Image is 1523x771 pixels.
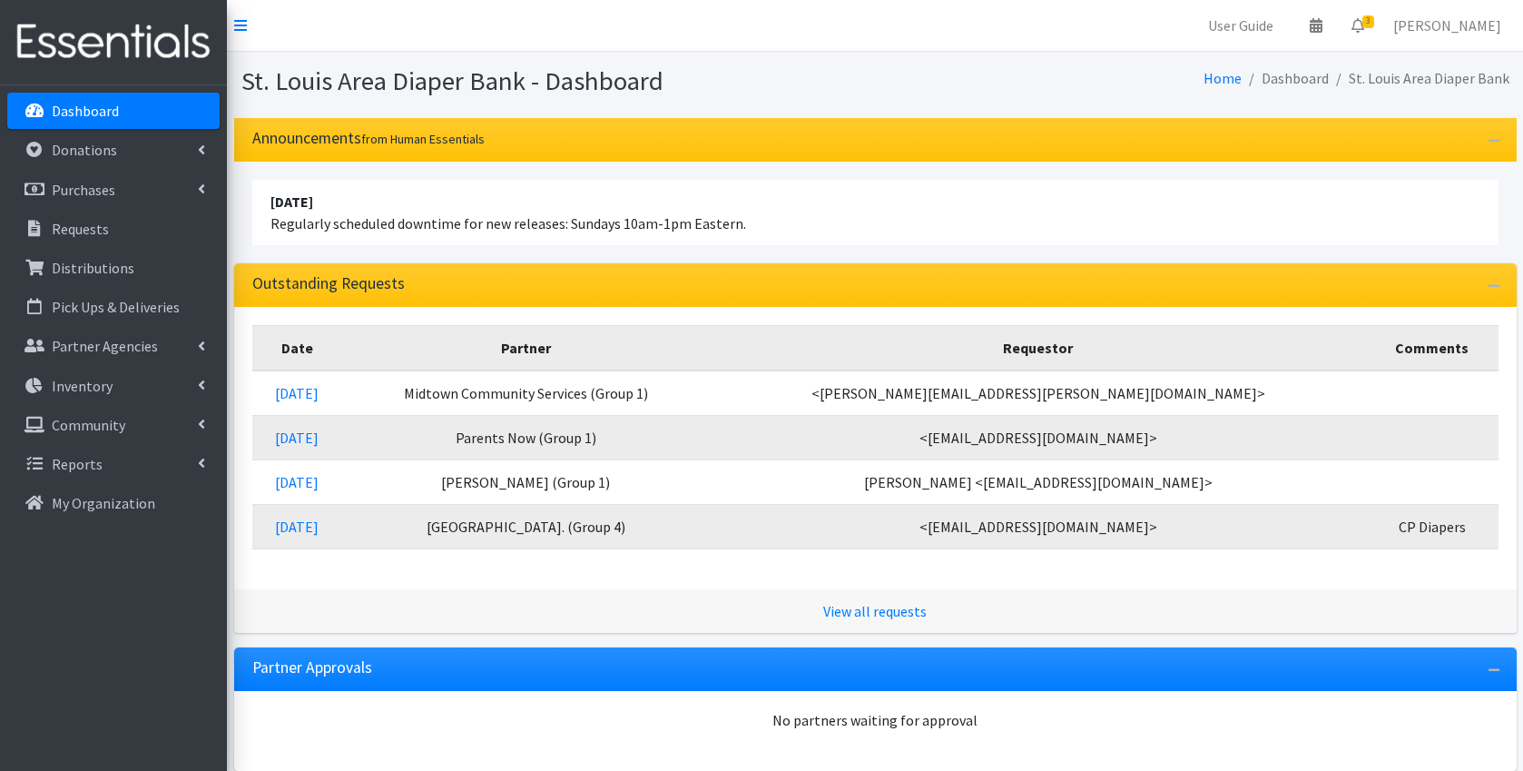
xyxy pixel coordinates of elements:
a: Community [7,407,220,443]
a: Reports [7,446,220,482]
a: Donations [7,132,220,168]
img: HumanEssentials [7,12,220,73]
h3: Announcements [252,129,485,148]
li: Regularly scheduled downtime for new releases: Sundays 10am-1pm Eastern. [252,180,1498,245]
small: from Human Essentials [361,131,485,147]
div: No partners waiting for approval [252,709,1498,731]
th: Partner [342,325,710,371]
p: Requests [52,220,109,238]
span: 3 [1362,15,1374,28]
a: Distributions [7,250,220,286]
td: [PERSON_NAME] (Group 1) [342,460,710,504]
td: <[EMAIL_ADDRESS][DOMAIN_NAME]> [710,504,1367,549]
a: 3 [1337,7,1379,44]
p: Inventory [52,377,113,395]
p: Partner Agencies [52,337,158,355]
a: Inventory [7,368,220,404]
td: <[EMAIL_ADDRESS][DOMAIN_NAME]> [710,415,1367,460]
a: Purchases [7,172,220,208]
a: Requests [7,211,220,247]
a: [DATE] [275,384,319,402]
a: [PERSON_NAME] [1379,7,1516,44]
p: Pick Ups & Deliveries [52,298,180,316]
a: Pick Ups & Deliveries [7,289,220,325]
th: Comments [1366,325,1498,371]
p: Purchases [52,181,115,199]
td: [PERSON_NAME] <[EMAIL_ADDRESS][DOMAIN_NAME]> [710,460,1367,504]
p: My Organization [52,494,155,512]
th: Date [252,325,342,371]
td: CP Diapers [1366,504,1498,549]
td: Parents Now (Group 1) [342,415,710,460]
a: [DATE] [275,473,319,491]
h1: St. Louis Area Diaper Bank - Dashboard [241,65,869,97]
a: Dashboard [7,93,220,129]
p: Dashboard [52,102,119,120]
p: Reports [52,455,103,473]
p: Distributions [52,259,134,277]
li: Dashboard [1242,65,1329,92]
a: View all requests [823,602,927,620]
p: Donations [52,141,117,159]
td: <[PERSON_NAME][EMAIL_ADDRESS][PERSON_NAME][DOMAIN_NAME]> [710,371,1367,416]
td: [GEOGRAPHIC_DATA]. (Group 4) [342,504,710,549]
h3: Partner Approvals [252,658,372,677]
a: User Guide [1194,7,1288,44]
strong: [DATE] [270,193,313,211]
h3: Outstanding Requests [252,274,405,293]
td: Midtown Community Services (Group 1) [342,371,710,416]
a: Home [1204,69,1242,87]
th: Requestor [710,325,1367,371]
a: [DATE] [275,518,319,536]
a: [DATE] [275,429,319,447]
a: Partner Agencies [7,328,220,364]
p: Community [52,416,125,434]
li: St. Louis Area Diaper Bank [1329,65,1509,92]
a: My Organization [7,485,220,521]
